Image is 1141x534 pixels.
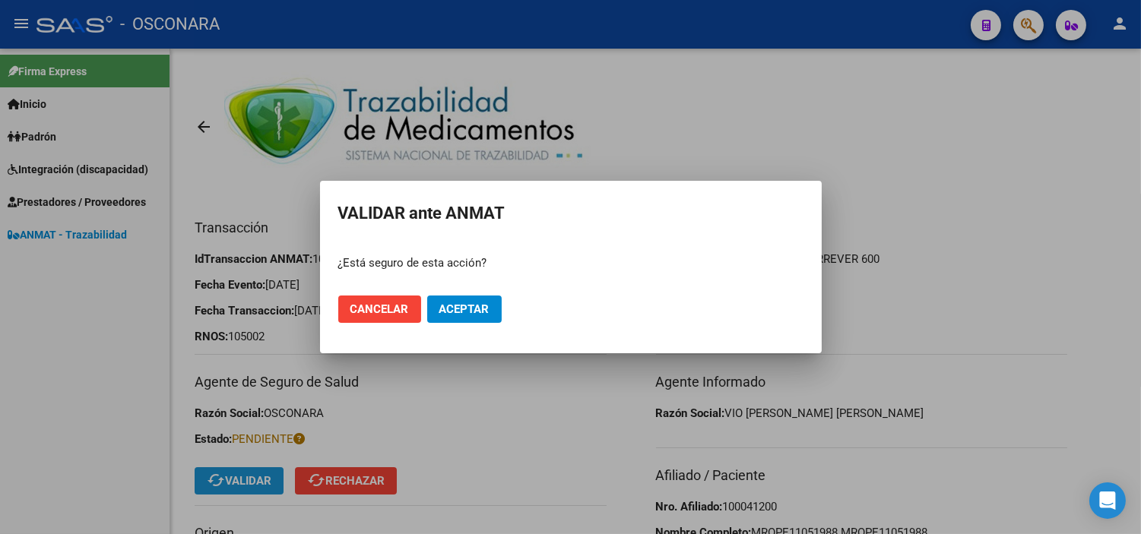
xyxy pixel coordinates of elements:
[1089,482,1126,519] div: Open Intercom Messenger
[350,302,409,316] span: Cancelar
[338,199,803,228] h2: VALIDAR ante ANMAT
[338,295,421,323] button: Cancelar
[439,302,490,316] span: Aceptar
[338,254,803,272] p: ¿Está seguro de esta acción?
[427,295,502,323] button: Aceptar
